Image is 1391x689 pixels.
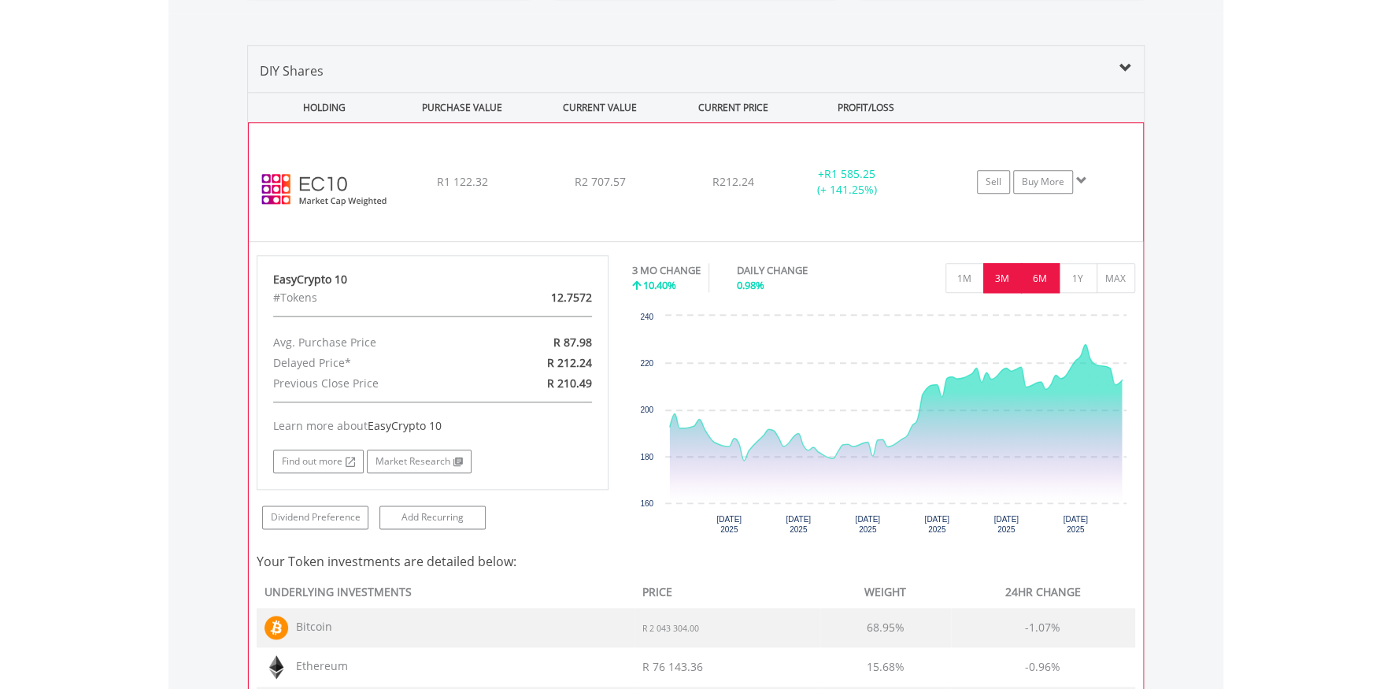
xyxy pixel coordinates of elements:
[642,623,699,634] span: R 2 043 304.00
[1013,170,1073,194] a: Buy More
[265,655,288,679] img: TOKEN.ETH.png
[951,647,1135,687] td: -0.96%
[436,174,487,189] span: R1 122.32
[547,355,592,370] span: R 212.24
[257,552,1135,571] h4: Your Token investments are detailed below:
[395,93,530,122] div: PURCHASE VALUE
[261,287,490,308] div: #Tokens
[670,93,795,122] div: CURRENT PRICE
[634,579,820,608] th: PRICE
[786,515,811,534] text: [DATE] 2025
[642,659,703,674] span: R 76 143.36
[716,515,742,534] text: [DATE] 2025
[640,453,653,461] text: 180
[640,313,653,321] text: 240
[924,515,949,534] text: [DATE] 2025
[547,376,592,391] span: R 210.49
[574,174,625,189] span: R2 707.57
[368,418,442,433] span: EasyCrypto 10
[855,515,880,534] text: [DATE] 2025
[490,287,604,308] div: 12.7572
[367,450,472,473] a: Market Research
[643,278,676,292] span: 10.40%
[787,166,905,198] div: + (+ 141.25%)
[632,308,1134,544] svg: Interactive chart
[737,278,764,292] span: 0.98%
[261,373,490,394] div: Previous Close Price
[951,608,1135,647] td: -1.07%
[273,272,593,287] div: EasyCrypto 10
[945,263,984,293] button: 1M
[983,263,1022,293] button: 3M
[632,308,1135,544] div: Chart. Highcharts interactive chart.
[820,647,951,687] td: 15.68%
[640,359,653,368] text: 220
[288,619,332,634] span: Bitcoin
[1059,263,1097,293] button: 1Y
[737,263,863,278] div: DAILY CHANGE
[273,418,593,434] div: Learn more about
[249,93,392,122] div: HOLDING
[273,450,364,473] a: Find out more
[379,506,486,529] a: Add Recurring
[1021,263,1060,293] button: 6M
[977,170,1010,194] a: Sell
[288,658,348,673] span: Ethereum
[712,174,754,189] span: R212.24
[640,499,653,508] text: 160
[262,506,368,529] a: Dividend Preference
[553,335,592,350] span: R 87.98
[260,62,324,80] span: DIY Shares
[993,515,1019,534] text: [DATE] 2025
[1097,263,1135,293] button: MAX
[799,93,934,122] div: PROFIT/LOSS
[257,143,392,237] img: EC10.EC.EC10.png
[820,579,951,608] th: WEIGHT
[632,263,701,278] div: 3 MO CHANGE
[265,616,288,639] img: TOKEN.BTC.png
[820,608,951,647] td: 68.95%
[533,93,668,122] div: CURRENT VALUE
[261,332,490,353] div: Avg. Purchase Price
[640,406,653,414] text: 200
[1063,515,1088,534] text: [DATE] 2025
[951,579,1135,608] th: 24HR CHANGE
[261,353,490,373] div: Delayed Price*
[257,579,634,608] th: UNDERLYING INVESTMENTS
[824,166,875,181] span: R1 585.25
